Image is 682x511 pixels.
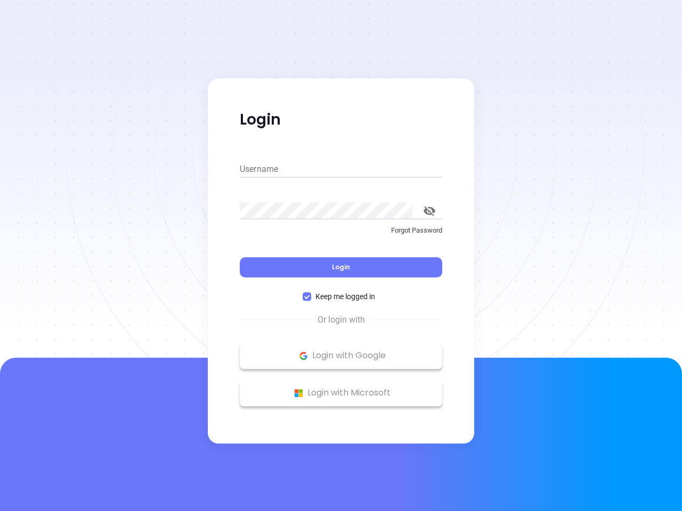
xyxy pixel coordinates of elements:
a: Forgot Password [240,225,442,244]
button: toggle password visibility [417,198,442,224]
span: Login [332,262,350,271]
p: Forgot Password [240,225,442,236]
span: Keep me logged in [311,291,379,302]
p: Login with Google [245,348,437,364]
p: Login [240,110,442,129]
img: Microsoft Logo [292,386,305,400]
p: Login with Microsoft [245,385,437,401]
button: Login [240,257,442,277]
span: Or login with [312,314,370,326]
button: Microsoft Logo Login with Microsoft [240,380,442,406]
img: Google Logo [297,349,310,362]
button: Google Logo Login with Google [240,342,442,369]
